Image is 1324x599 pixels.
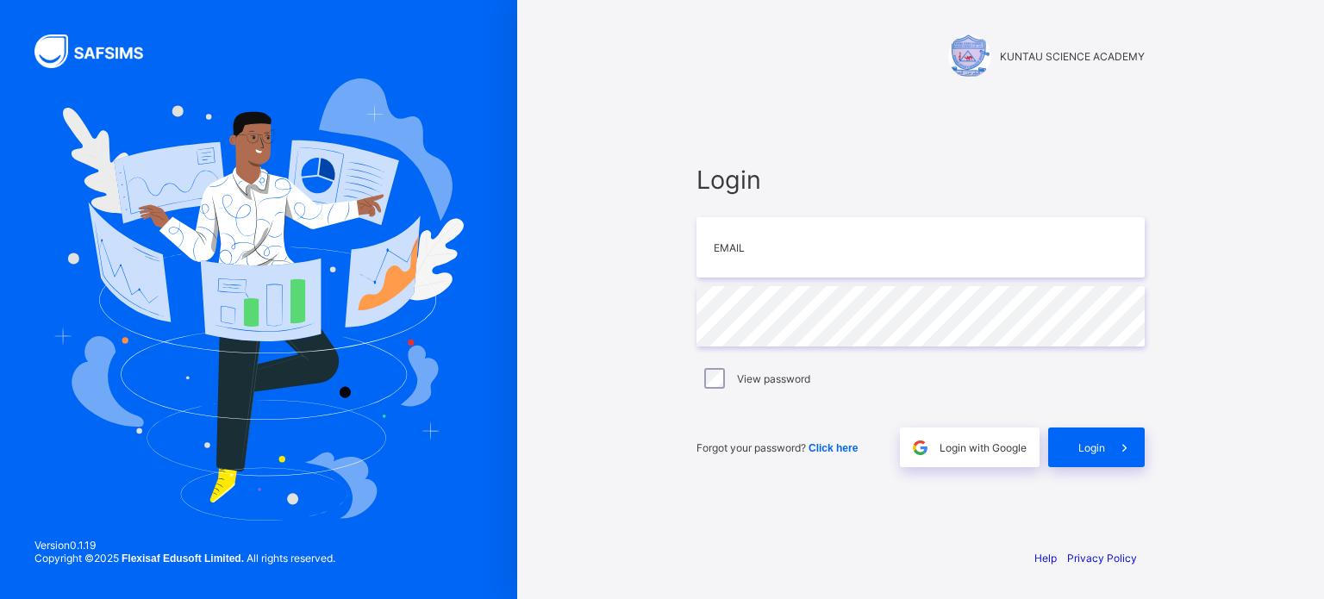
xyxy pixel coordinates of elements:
[34,34,164,68] img: SAFSIMS Logo
[910,438,930,458] img: google.396cfc9801f0270233282035f929180a.svg
[737,372,810,385] label: View password
[34,552,335,565] span: Copyright © 2025 All rights reserved.
[1067,552,1137,565] a: Privacy Policy
[940,441,1027,454] span: Login with Google
[1000,50,1145,63] span: KUNTAU SCIENCE ACADEMY
[696,165,1145,195] span: Login
[1034,552,1057,565] a: Help
[122,552,244,565] strong: Flexisaf Edusoft Limited.
[53,78,464,520] img: Hero Image
[809,442,858,454] span: Click here
[1078,441,1105,454] span: Login
[809,441,858,454] a: Click here
[696,441,858,454] span: Forgot your password?
[34,539,335,552] span: Version 0.1.19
